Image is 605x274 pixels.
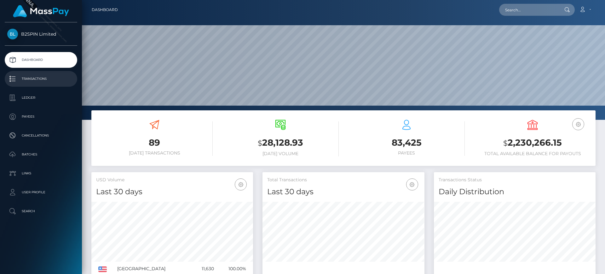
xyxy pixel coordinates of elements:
[7,55,75,65] p: Dashboard
[7,169,75,178] p: Links
[439,186,591,197] h4: Daily Distribution
[5,109,77,125] a: Payees
[258,139,262,148] small: $
[7,74,75,84] p: Transactions
[5,31,77,37] span: B2SPIN Limited
[5,203,77,219] a: Search
[5,52,77,68] a: Dashboard
[96,186,248,197] h4: Last 30 days
[222,151,339,156] h6: [DATE] Volume
[474,151,591,156] h6: Total Available Balance for Payouts
[92,3,118,16] a: Dashboard
[5,166,77,181] a: Links
[348,137,465,149] h3: 83,425
[439,177,591,183] h5: Transactions Status
[7,188,75,197] p: User Profile
[474,137,591,149] h3: 2,230,266.15
[7,131,75,140] p: Cancellations
[222,137,339,149] h3: 28,128.93
[96,137,213,149] h3: 89
[7,93,75,102] p: Ledger
[96,177,248,183] h5: USD Volume
[267,186,419,197] h4: Last 30 days
[503,139,508,148] small: $
[7,150,75,159] p: Batches
[13,5,69,17] img: MassPay Logo
[5,71,77,87] a: Transactions
[499,4,558,16] input: Search...
[7,207,75,216] p: Search
[5,128,77,143] a: Cancellations
[5,184,77,200] a: User Profile
[267,177,419,183] h5: Total Transactions
[7,29,18,39] img: B2SPIN Limited
[5,147,77,162] a: Batches
[98,266,107,272] img: US.png
[348,150,465,156] h6: Payees
[96,150,213,156] h6: [DATE] Transactions
[5,90,77,106] a: Ledger
[7,112,75,121] p: Payees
